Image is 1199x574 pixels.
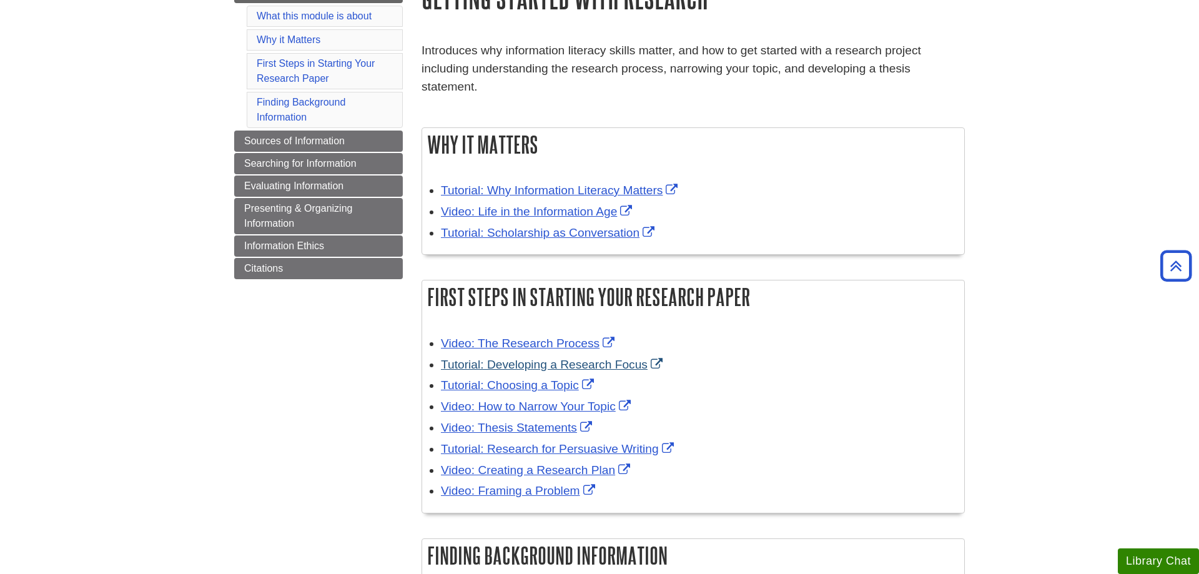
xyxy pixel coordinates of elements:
a: Link opens in new window [441,442,677,455]
p: Introduces why information literacy skills matter, and how to get started with a research project... [422,42,965,96]
a: What this module is about [257,11,372,21]
a: Information Ethics [234,235,403,257]
a: Link opens in new window [441,358,666,371]
a: Link opens in new window [441,184,681,197]
a: Evaluating Information [234,176,403,197]
a: Link opens in new window [441,379,597,392]
a: Link opens in new window [441,421,595,434]
a: Link opens in new window [441,484,598,497]
a: Why it Matters [257,34,320,45]
a: Link opens in new window [441,226,658,239]
a: Presenting & Organizing Information [234,198,403,234]
span: Citations [244,263,283,274]
a: Link opens in new window [441,463,633,477]
a: Citations [234,258,403,279]
a: Sources of Information [234,131,403,152]
h2: Finding Background Information [422,539,964,572]
span: Evaluating Information [244,181,343,191]
span: Searching for Information [244,158,357,169]
h2: Why it Matters [422,128,964,161]
h2: First Steps in Starting Your Research Paper [422,280,964,314]
a: Link opens in new window [441,337,618,350]
span: Presenting & Organizing Information [244,203,352,229]
a: Link opens in new window [441,400,634,413]
button: Library Chat [1118,548,1199,574]
a: First Steps in Starting Your Research Paper [257,58,375,84]
a: Back to Top [1156,257,1196,274]
span: Sources of Information [244,136,345,146]
a: Finding Background Information [257,97,345,122]
a: Searching for Information [234,153,403,174]
span: Information Ethics [244,240,324,251]
a: Link opens in new window [441,205,635,218]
